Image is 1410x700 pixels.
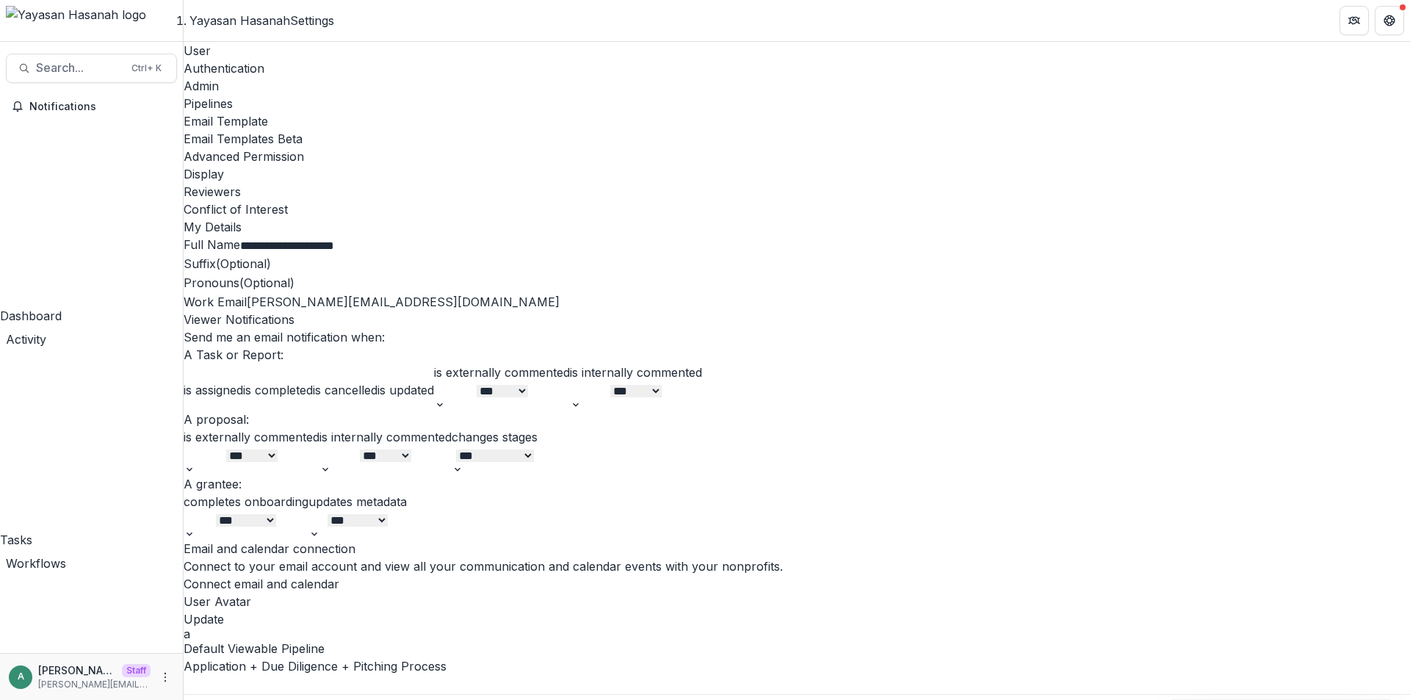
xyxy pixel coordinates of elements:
[184,640,1410,657] h2: Default Viewable Pipeline
[184,42,1410,59] a: User
[184,59,1410,77] a: Authentication
[184,311,1410,328] h2: Viewer Notifications
[6,556,66,571] span: Workflows
[156,668,174,686] button: More
[18,672,24,682] div: anveet@trytemelio.com
[184,130,1410,148] a: Email Templates Beta
[434,365,570,380] label: is externally commented
[184,558,1410,575] p: Connect to your email account and view all your communication and calendar events with your nonpr...
[313,383,377,397] label: is cancelled
[189,12,334,29] div: Yayasan Hasanah Settings
[184,275,239,290] span: Pronouns
[184,77,1410,95] a: Admin
[184,293,1410,311] div: [PERSON_NAME][EMAIL_ADDRESS][DOMAIN_NAME]
[184,383,243,397] label: is assigned
[184,183,1410,201] a: Reviewers
[184,165,1410,183] a: Display
[184,593,1410,610] h2: User Avatar
[6,54,177,83] button: Search...
[6,95,177,118] button: Notifications
[239,275,294,290] span: (Optional)
[129,60,164,76] div: Ctrl + K
[1339,6,1369,35] button: Partners
[184,430,319,444] label: is externally commented
[184,218,1410,236] h2: My Details
[452,430,538,444] label: changes stages
[184,237,240,252] span: Full Name
[184,540,1410,558] h2: Email and calendar connection
[184,256,216,271] span: Suffix
[1375,6,1404,35] button: Get Help
[184,475,1410,493] h3: A grantee:
[189,12,334,29] nav: breadcrumb
[377,383,434,397] label: is updated
[184,95,1410,112] a: Pipelines
[184,657,1410,675] div: Application + Due Diligence + Pitching Process
[243,383,313,397] label: is completed
[308,494,407,509] label: updates metadata
[6,6,177,24] img: Yayasan Hasanah logo
[38,678,151,691] p: [PERSON_NAME][EMAIL_ADDRESS][DOMAIN_NAME]
[216,256,271,271] span: (Optional)
[184,330,385,344] span: Send me an email notification when:
[278,131,303,146] span: Beta
[184,575,339,593] button: Connect email and calendar
[184,130,1410,148] div: Email Templates
[29,101,171,113] span: Notifications
[184,201,1410,218] a: Conflict of Interest
[184,148,1410,165] a: Advanced Permission
[184,295,247,309] span: Work Email
[38,663,116,678] p: [PERSON_NAME][EMAIL_ADDRESS][DOMAIN_NAME]
[184,346,1410,364] h3: A Task or Report:
[6,332,46,347] span: Activity
[122,664,151,677] p: Staff
[319,430,452,444] label: is internally commented
[184,112,1410,130] a: Email Template
[184,494,308,509] label: completes onboarding
[36,61,123,75] span: Search...
[184,610,224,628] button: Update
[184,411,1410,428] h3: A proposal:
[184,628,1410,640] div: anveet@trytemelio.com
[570,365,702,380] label: is internally commented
